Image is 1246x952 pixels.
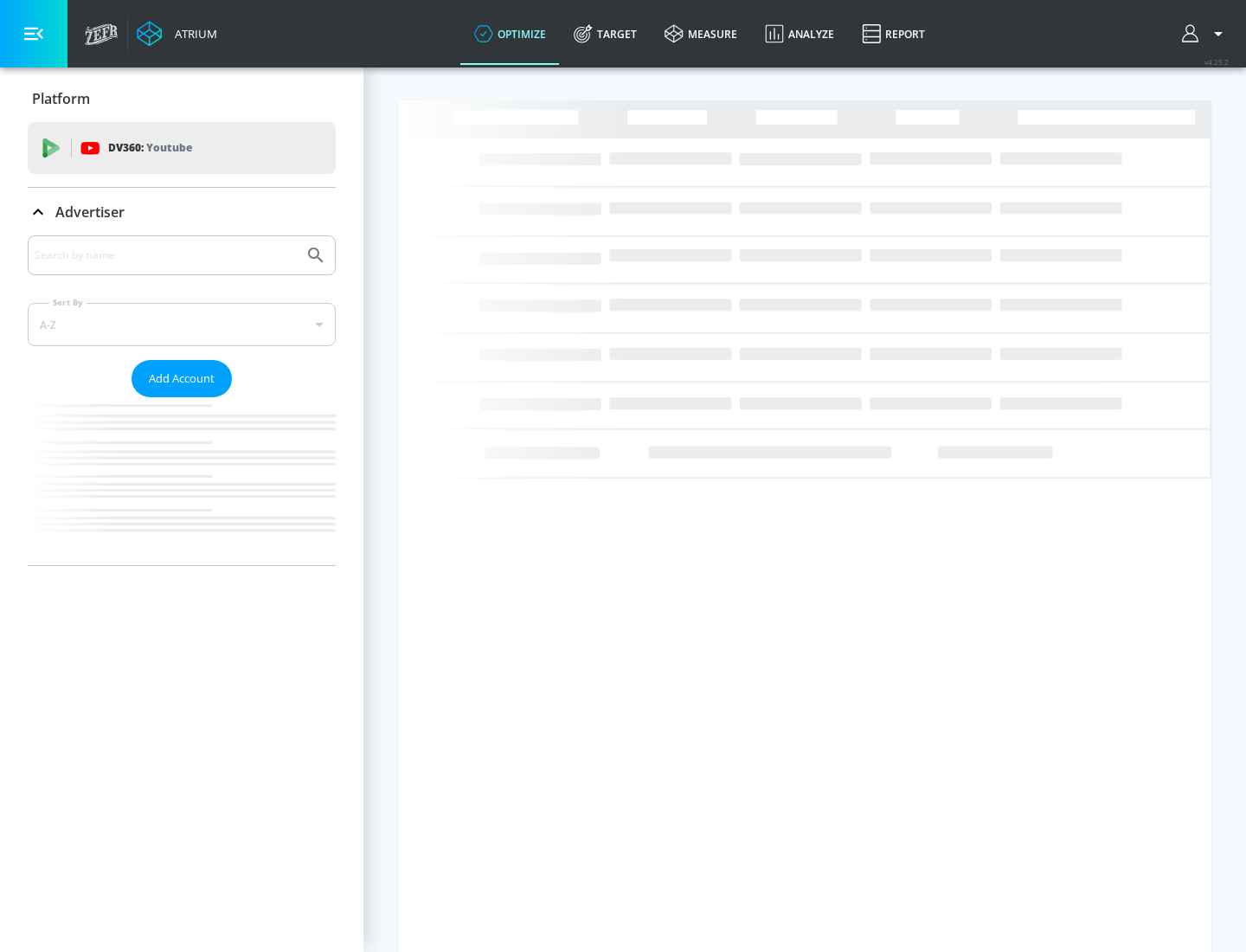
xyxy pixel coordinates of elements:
a: Report [848,3,939,65]
a: Analyze [751,3,848,65]
div: DV360: Youtube [28,122,336,174]
div: Atrium [168,26,217,42]
div: Platform [28,74,336,123]
label: Sort By [49,297,87,308]
div: Advertiser [28,235,336,565]
a: Atrium [137,21,217,47]
p: Youtube [146,138,192,157]
div: A-Z [28,303,336,346]
span: v 4.25.2 [1204,57,1229,67]
span: Add Account [149,369,215,389]
input: Search by name [35,244,297,267]
p: DV360: [108,138,192,158]
a: optimize [460,3,560,65]
nav: list of Advertiser [28,397,336,565]
button: Add Account [132,360,232,397]
p: Platform [32,89,90,108]
a: Target [560,3,651,65]
a: measure [651,3,751,65]
div: Advertiser [28,188,336,236]
p: Advertiser [55,203,125,222]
